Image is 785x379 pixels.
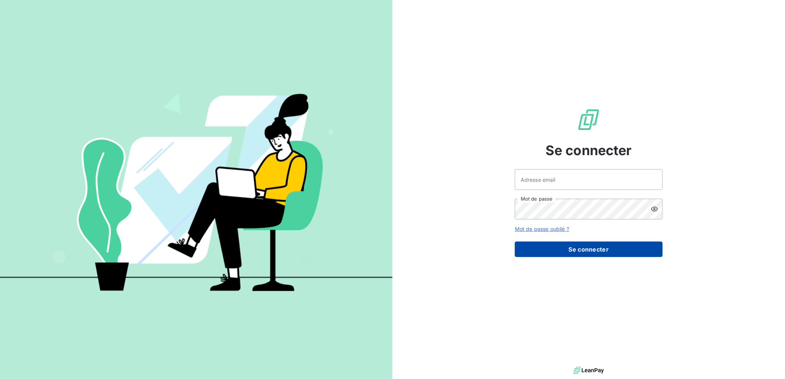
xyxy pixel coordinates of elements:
button: Se connecter [515,242,663,257]
a: Mot de passe oublié ? [515,226,569,232]
img: logo [574,365,604,376]
span: Se connecter [546,140,632,160]
input: placeholder [515,169,663,190]
img: Logo LeanPay [577,108,601,132]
